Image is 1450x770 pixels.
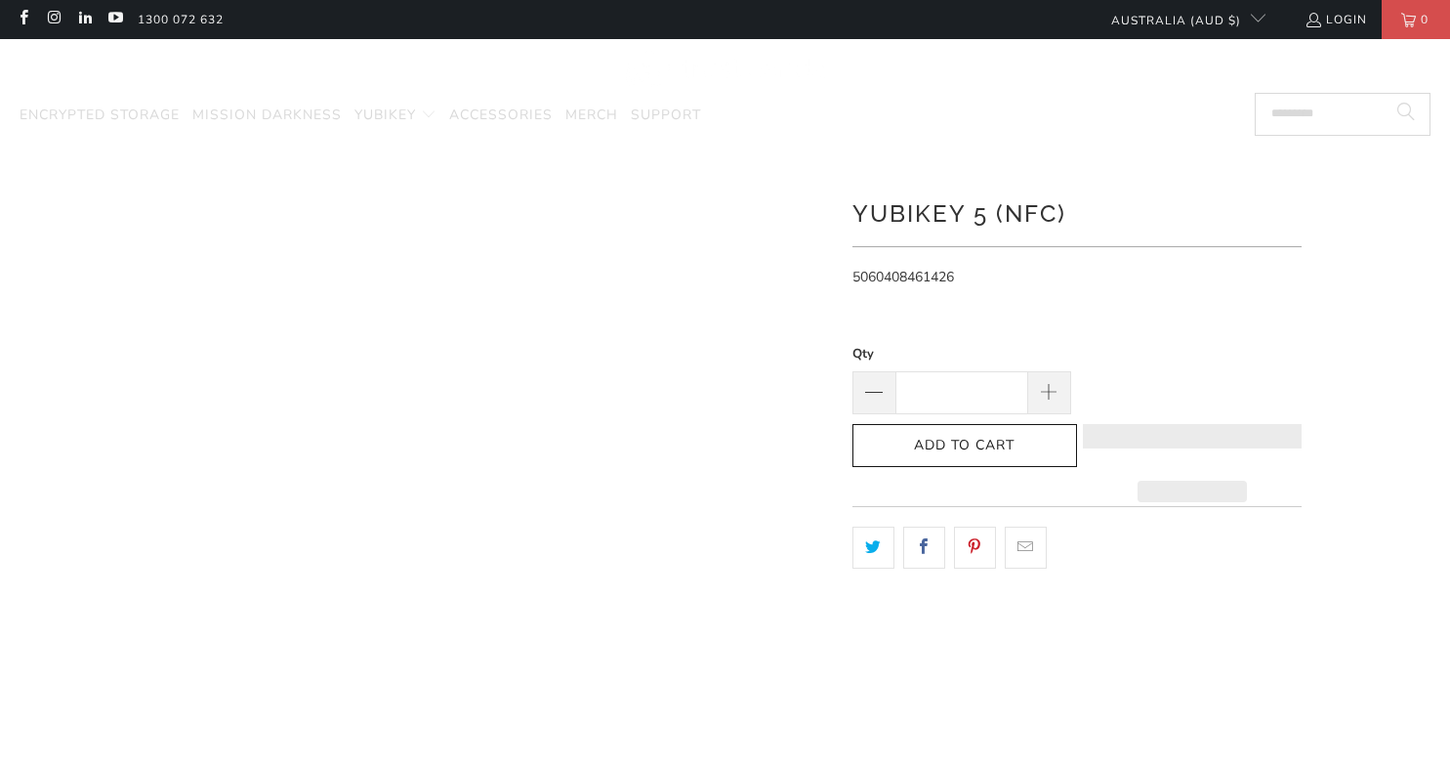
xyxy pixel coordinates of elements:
[1305,9,1367,30] a: Login
[631,93,701,139] a: Support
[852,268,954,286] span: 5060408461426
[449,93,553,139] a: Accessories
[565,93,618,139] a: Merch
[20,93,180,139] a: Encrypted Storage
[852,192,1302,232] h1: YubiKey 5 (NFC)
[852,343,1071,364] label: Qty
[192,93,342,139] a: Mission Darkness
[565,106,618,124] span: Merch
[192,106,342,124] span: Mission Darkness
[903,527,945,568] a: Share this on Facebook
[76,12,93,27] a: Trust Panda Australia on LinkedIn
[449,106,553,124] span: Accessories
[625,49,825,89] img: Trust Panda Australia
[20,106,180,124] span: Encrypted Storage
[1005,527,1047,568] a: Email this to a friend
[20,93,701,139] nav: Translation missing: en.navigation.header.main_nav
[138,9,224,30] a: 1300 072 632
[1382,93,1430,136] button: Search
[45,12,62,27] a: Trust Panda Australia on Instagram
[354,93,436,139] summary: YubiKey
[852,424,1077,468] button: Add to Cart
[852,527,894,568] a: Share this on Twitter
[15,12,31,27] a: Trust Panda Australia on Facebook
[954,527,996,568] a: Share this on Pinterest
[354,106,416,124] span: YubiKey
[106,12,123,27] a: Trust Panda Australia on YouTube
[631,106,701,124] span: Support
[1255,93,1430,136] input: Search...
[873,438,1056,454] span: Add to Cart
